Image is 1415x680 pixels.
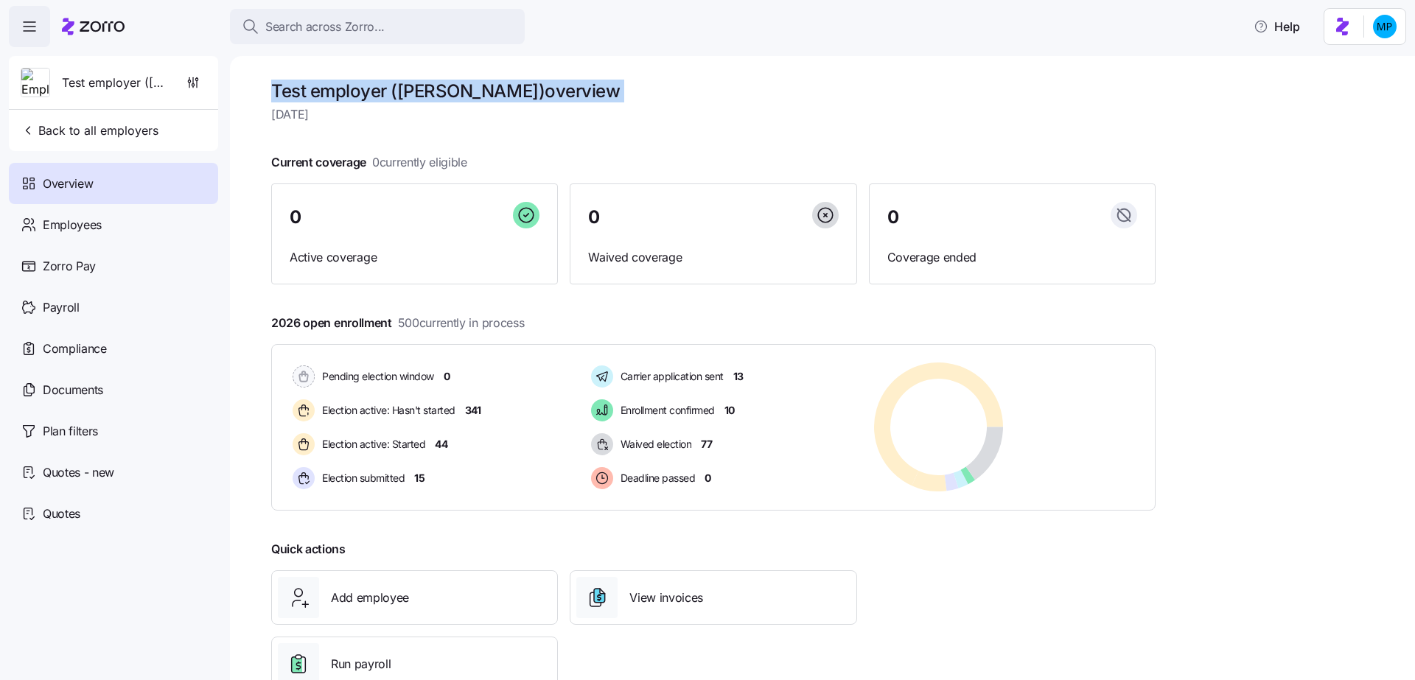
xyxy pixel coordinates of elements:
[15,116,164,145] button: Back to all employers
[290,208,301,226] span: 0
[43,381,103,399] span: Documents
[43,257,96,276] span: Zorro Pay
[43,216,102,234] span: Employees
[9,452,218,493] a: Quotes - new
[43,463,114,482] span: Quotes - new
[271,153,467,172] span: Current coverage
[43,298,80,317] span: Payroll
[724,403,735,418] span: 10
[372,153,467,172] span: 0 currently eligible
[318,403,455,418] span: Election active: Hasn't started
[701,437,712,452] span: 77
[887,248,1137,267] span: Coverage ended
[9,493,218,534] a: Quotes
[616,437,692,452] span: Waived election
[230,9,525,44] button: Search across Zorro...
[1373,15,1397,38] img: b954e4dfce0f5620b9225907d0f7229f
[318,471,405,486] span: Election submitted
[1242,12,1312,41] button: Help
[318,369,434,384] span: Pending election window
[9,369,218,410] a: Documents
[616,403,715,418] span: Enrollment confirmed
[705,471,711,486] span: 0
[9,163,218,204] a: Overview
[21,69,49,98] img: Employer logo
[1254,18,1300,35] span: Help
[271,105,1156,124] span: [DATE]
[444,369,450,384] span: 0
[588,248,838,267] span: Waived coverage
[271,314,524,332] span: 2026 open enrollment
[398,314,525,332] span: 500 currently in process
[9,245,218,287] a: Zorro Pay
[290,248,539,267] span: Active coverage
[414,471,424,486] span: 15
[331,655,391,673] span: Run payroll
[43,422,98,441] span: Plan filters
[9,410,218,452] a: Plan filters
[43,340,107,358] span: Compliance
[887,208,899,226] span: 0
[43,505,80,523] span: Quotes
[616,369,724,384] span: Carrier application sent
[9,328,218,369] a: Compliance
[9,204,218,245] a: Employees
[21,122,158,139] span: Back to all employers
[331,589,409,607] span: Add employee
[43,175,93,193] span: Overview
[265,18,385,36] span: Search across Zorro...
[616,471,696,486] span: Deadline passed
[629,589,703,607] span: View invoices
[9,287,218,328] a: Payroll
[62,74,168,92] span: Test employer ([PERSON_NAME])
[435,437,447,452] span: 44
[271,540,346,558] span: Quick actions
[465,403,481,418] span: 341
[733,369,744,384] span: 13
[588,208,600,226] span: 0
[271,80,1156,102] h1: Test employer ([PERSON_NAME]) overview
[318,437,425,452] span: Election active: Started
